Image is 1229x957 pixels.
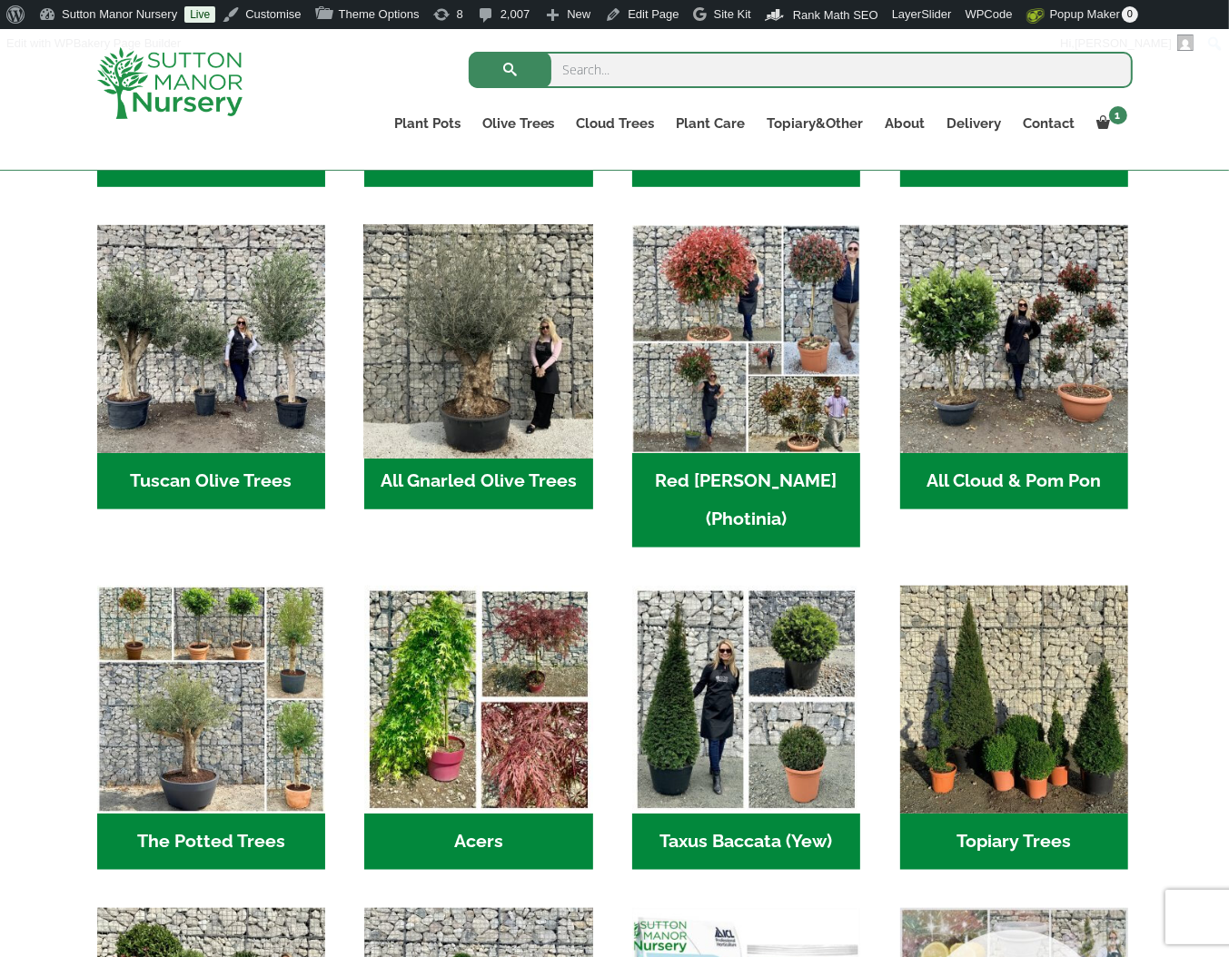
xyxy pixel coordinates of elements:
[900,453,1128,509] h2: All Cloud & Pom Pon
[632,814,860,870] h2: Taxus Baccata (Yew)
[97,586,325,870] a: Visit product category The Potted Trees
[1054,29,1201,58] a: Hi,
[666,111,757,136] a: Plant Care
[900,814,1128,870] h2: Topiary Trees
[1013,111,1086,136] a: Contact
[632,586,860,870] a: Visit product category Taxus Baccata (Yew)
[97,225,325,509] a: Visit product category Tuscan Olive Trees
[1086,111,1133,136] a: 1
[97,47,243,119] img: logo
[383,111,471,136] a: Plant Pots
[566,111,666,136] a: Cloud Trees
[714,7,751,21] span: Site Kit
[364,814,592,870] h2: Acers
[632,586,860,814] img: Home - Untitled Project
[97,453,325,509] h2: Tuscan Olive Trees
[184,6,215,23] a: Live
[364,453,592,509] h2: All Gnarled Olive Trees
[900,225,1128,453] img: Home - A124EB98 0980 45A7 B835 C04B779F7765
[359,220,599,459] img: Home - 5833C5B7 31D0 4C3A 8E42 DB494A1738DB
[900,586,1128,870] a: Visit product category Topiary Trees
[469,52,1133,88] input: Search...
[632,225,860,453] img: Home - F5A23A45 75B5 4929 8FB2 454246946332
[793,8,878,22] span: Rank Math SEO
[97,225,325,453] img: Home - 7716AD77 15EA 4607 B135 B37375859F10
[875,111,937,136] a: About
[1109,106,1127,124] span: 1
[937,111,1013,136] a: Delivery
[97,586,325,814] img: Home - new coll
[757,111,875,136] a: Topiary&Other
[1122,6,1138,23] span: 0
[632,453,860,548] h2: Red [PERSON_NAME] (Photinia)
[364,586,592,814] img: Home - Untitled Project 4
[364,225,592,509] a: Visit product category All Gnarled Olive Trees
[632,225,860,548] a: Visit product category Red Robin (Photinia)
[900,586,1128,814] img: Home - C8EC7518 C483 4BAA AA61 3CAAB1A4C7C4 1 201 a
[900,225,1128,509] a: Visit product category All Cloud & Pom Pon
[471,111,566,136] a: Olive Trees
[364,586,592,870] a: Visit product category Acers
[1075,36,1172,50] span: [PERSON_NAME]
[97,814,325,870] h2: The Potted Trees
